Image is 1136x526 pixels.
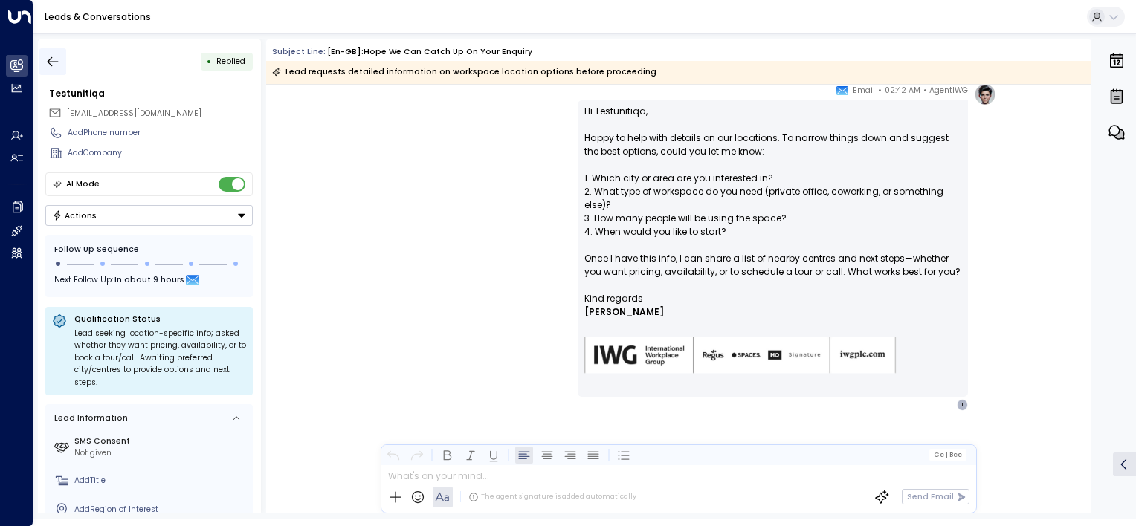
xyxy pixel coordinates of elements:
[66,177,100,192] div: AI Mode
[114,273,184,289] span: In about 9 hours
[929,449,966,460] button: Cc|Bcc
[407,446,425,464] button: Redo
[45,10,151,23] a: Leads & Conversations
[45,205,253,226] button: Actions
[384,446,402,464] button: Undo
[885,83,920,98] span: 02:42 AM
[945,451,947,458] span: |
[45,205,253,226] div: Button group with a nested menu
[74,328,246,389] div: Lead seeking location-specific info; asked whether they want pricing, availability, or to book a ...
[584,292,643,305] span: Kind regards
[54,273,244,289] div: Next Follow Up:
[67,108,201,119] span: [EMAIL_ADDRESS][DOMAIN_NAME]
[207,51,212,71] div: •
[584,305,664,319] span: [PERSON_NAME]
[74,435,248,447] label: SMS Consent
[468,492,636,502] div: The agent signature is added automatically
[878,83,882,98] span: •
[74,314,246,325] p: Qualification Status
[51,412,128,424] div: Lead Information
[923,83,927,98] span: •
[216,56,245,67] span: Replied
[957,399,969,411] div: T
[853,83,875,98] span: Email
[327,46,532,58] div: [en-GB]:Hope we can catch up on your enquiry
[67,108,201,120] span: testunitiqa@protonmail.com
[272,65,656,79] div: Lead requests detailed information on workspace location options before proceeding
[74,447,248,459] div: Not given
[974,83,996,105] img: profile-logo.png
[49,87,253,100] div: Testunitiqa
[52,210,97,221] div: Actions
[74,475,248,487] div: AddTitle
[934,451,962,458] span: Cc Bcc
[584,105,961,292] p: Hi Testunitiqa, Happy to help with details on our locations. To narrow things down and suggest th...
[584,292,961,392] div: Signature
[54,244,244,256] div: Follow Up Sequence
[68,127,253,139] div: AddPhone number
[74,504,248,516] div: AddRegion of Interest
[68,147,253,159] div: AddCompany
[584,337,897,374] img: AIorK4zU2Kz5WUNqa9ifSKC9jFH1hjwenjvh85X70KBOPduETvkeZu4OqG8oPuqbwvp3xfXcMQJCRtwYb-SG
[272,46,326,57] span: Subject Line:
[929,83,968,98] span: AgentIWG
